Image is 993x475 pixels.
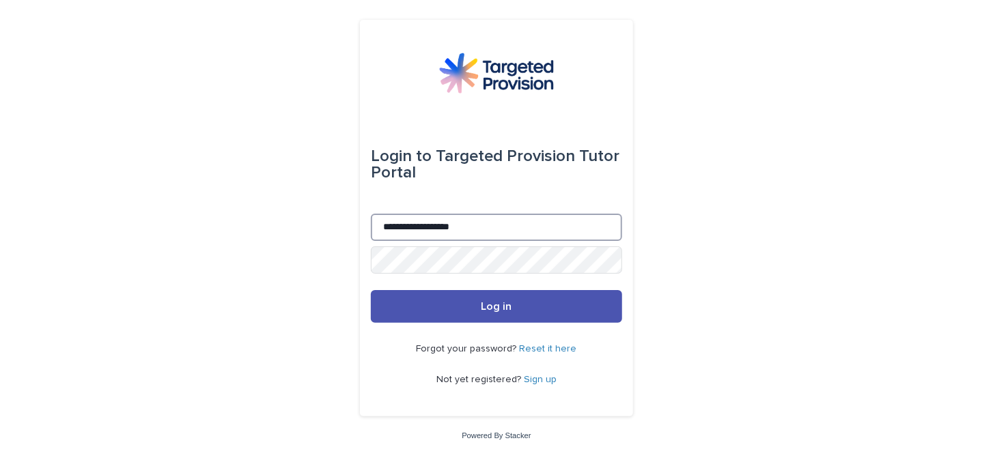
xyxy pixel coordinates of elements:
[436,375,524,384] span: Not yet registered?
[524,375,557,384] a: Sign up
[371,290,622,323] button: Log in
[371,137,622,192] div: Targeted Provision Tutor Portal
[439,53,554,93] img: M5nRWzHhSzIhMunXDL62
[481,301,512,312] span: Log in
[371,148,432,164] span: Login to
[462,431,531,440] a: Powered By Stacker
[417,344,520,354] span: Forgot your password?
[520,344,577,354] a: Reset it here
